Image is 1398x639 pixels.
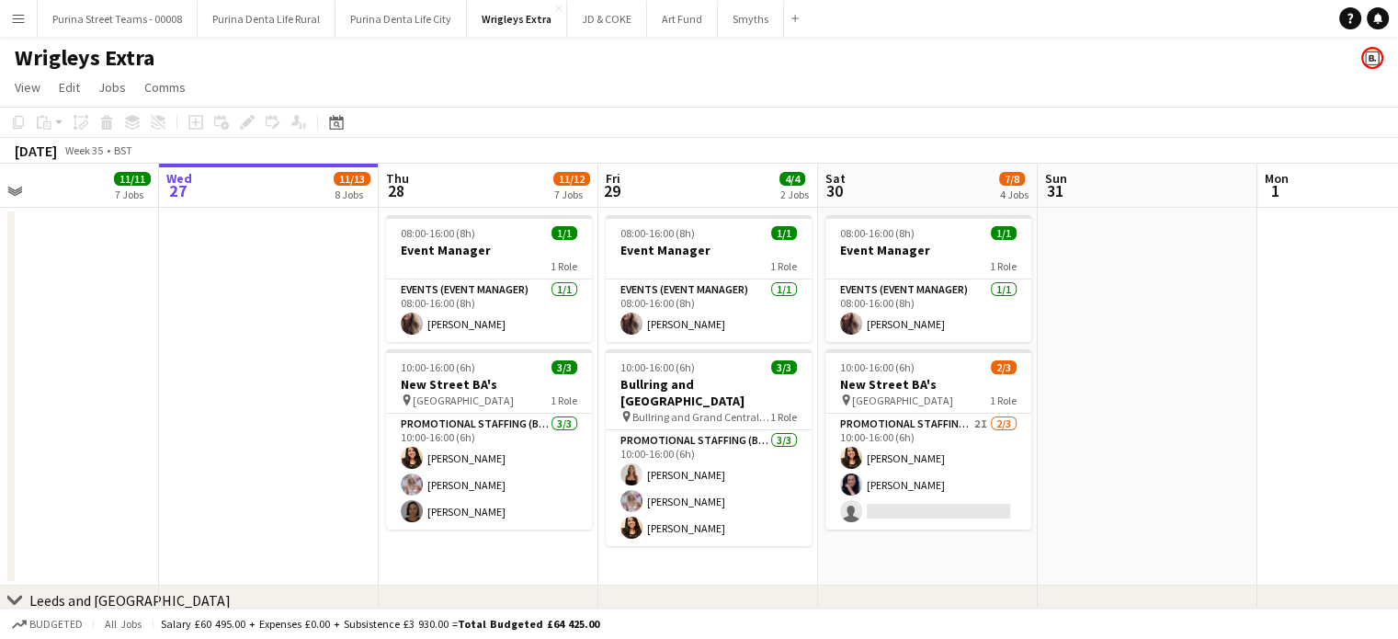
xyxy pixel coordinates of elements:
[383,180,409,201] span: 28
[1265,170,1289,187] span: Mon
[335,1,467,37] button: Purina Denta Life City
[606,280,812,342] app-card-role: Events (Event Manager)1/108:00-16:00 (8h)[PERSON_NAME]
[1042,180,1067,201] span: 31
[620,360,695,374] span: 10:00-16:00 (6h)
[825,414,1031,530] app-card-role: Promotional Staffing (Brand Ambassadors)2I2/310:00-16:00 (6h)[PERSON_NAME][PERSON_NAME]
[413,394,514,407] span: [GEOGRAPHIC_DATA]
[780,188,809,201] div: 2 Jobs
[551,259,577,273] span: 1 Role
[852,394,953,407] span: [GEOGRAPHIC_DATA]
[335,188,369,201] div: 8 Jobs
[1361,47,1383,69] app-user-avatar: Bounce Activations Ltd
[999,172,1025,186] span: 7/8
[386,215,592,342] app-job-card: 08:00-16:00 (8h)1/1Event Manager1 RoleEvents (Event Manager)1/108:00-16:00 (8h)[PERSON_NAME]
[38,1,198,37] button: Purina Street Teams - 00008
[51,75,87,99] a: Edit
[770,259,797,273] span: 1 Role
[9,614,85,634] button: Budgeted
[825,376,1031,393] h3: New Street BA's
[15,142,57,160] div: [DATE]
[823,180,846,201] span: 30
[990,259,1017,273] span: 1 Role
[164,180,192,201] span: 27
[161,617,599,631] div: Salary £60 495.00 + Expenses £0.00 + Subsistence £3 930.00 =
[567,1,647,37] button: JD & COKE
[114,143,132,157] div: BST
[991,226,1017,240] span: 1/1
[606,430,812,546] app-card-role: Promotional Staffing (Brand Ambassadors)3/310:00-16:00 (6h)[PERSON_NAME][PERSON_NAME][PERSON_NAME]
[386,376,592,393] h3: New Street BA's
[551,360,577,374] span: 3/3
[91,75,133,99] a: Jobs
[632,410,770,424] span: Bullring and Grand Central BA's
[647,1,718,37] button: Art Fund
[7,75,48,99] a: View
[825,170,846,187] span: Sat
[771,360,797,374] span: 3/3
[551,394,577,407] span: 1 Role
[551,226,577,240] span: 1/1
[334,172,370,186] span: 11/13
[825,215,1031,342] app-job-card: 08:00-16:00 (8h)1/1Event Manager1 RoleEvents (Event Manager)1/108:00-16:00 (8h)[PERSON_NAME]
[825,280,1031,342] app-card-role: Events (Event Manager)1/108:00-16:00 (8h)[PERSON_NAME]
[101,617,145,631] span: All jobs
[458,617,599,631] span: Total Budgeted £64 425.00
[718,1,784,37] button: Smyths
[29,618,83,631] span: Budgeted
[1045,170,1067,187] span: Sun
[554,188,589,201] div: 7 Jobs
[61,143,107,157] span: Week 35
[401,226,475,240] span: 08:00-16:00 (8h)
[144,79,186,96] span: Comms
[779,172,805,186] span: 4/4
[198,1,335,37] button: Purina Denta Life Rural
[467,1,567,37] button: Wrigleys Extra
[386,349,592,530] app-job-card: 10:00-16:00 (6h)3/3New Street BA's [GEOGRAPHIC_DATA]1 RolePromotional Staffing (Brand Ambassadors...
[386,170,409,187] span: Thu
[115,188,150,201] div: 7 Jobs
[606,349,812,546] app-job-card: 10:00-16:00 (6h)3/3Bullring and [GEOGRAPHIC_DATA] Bullring and Grand Central BA's1 RolePromotiona...
[606,242,812,258] h3: Event Manager
[840,226,915,240] span: 08:00-16:00 (8h)
[15,44,154,72] h1: Wrigleys Extra
[606,376,812,409] h3: Bullring and [GEOGRAPHIC_DATA]
[386,414,592,530] app-card-role: Promotional Staffing (Brand Ambassadors)3/310:00-16:00 (6h)[PERSON_NAME][PERSON_NAME][PERSON_NAME]
[770,410,797,424] span: 1 Role
[59,79,80,96] span: Edit
[771,226,797,240] span: 1/1
[386,280,592,342] app-card-role: Events (Event Manager)1/108:00-16:00 (8h)[PERSON_NAME]
[166,170,192,187] span: Wed
[386,242,592,258] h3: Event Manager
[401,360,475,374] span: 10:00-16:00 (6h)
[825,349,1031,530] app-job-card: 10:00-16:00 (6h)2/3New Street BA's [GEOGRAPHIC_DATA]1 RolePromotional Staffing (Brand Ambassadors...
[15,79,40,96] span: View
[606,215,812,342] app-job-card: 08:00-16:00 (8h)1/1Event Manager1 RoleEvents (Event Manager)1/108:00-16:00 (8h)[PERSON_NAME]
[553,172,590,186] span: 11/12
[98,79,126,96] span: Jobs
[603,180,620,201] span: 29
[825,242,1031,258] h3: Event Manager
[29,591,231,610] div: Leeds and [GEOGRAPHIC_DATA]
[1262,180,1289,201] span: 1
[991,360,1017,374] span: 2/3
[606,170,620,187] span: Fri
[840,360,915,374] span: 10:00-16:00 (6h)
[990,394,1017,407] span: 1 Role
[1000,188,1029,201] div: 4 Jobs
[114,172,151,186] span: 11/11
[620,226,695,240] span: 08:00-16:00 (8h)
[137,75,193,99] a: Comms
